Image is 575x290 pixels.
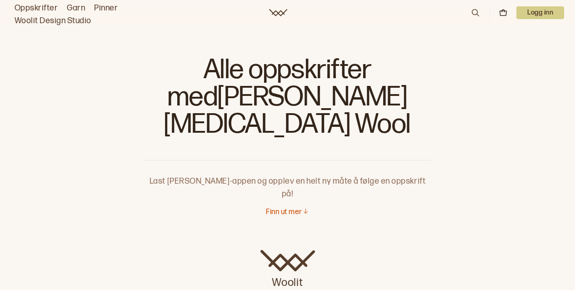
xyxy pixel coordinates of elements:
[260,250,315,290] a: Woolit
[94,2,118,15] a: Pinner
[260,272,315,290] p: Woolit
[269,9,287,16] a: Woolit
[516,6,564,19] button: User dropdown
[67,2,85,15] a: Garn
[266,208,302,217] p: Finn ut mer
[144,160,431,200] p: Last [PERSON_NAME]-appen og opplev en helt ny måte å følge en oppskrift på!
[516,6,564,19] p: Logg inn
[15,15,91,27] a: Woolit Design Studio
[15,2,58,15] a: Oppskrifter
[260,250,315,272] img: Woolit
[266,208,309,217] button: Finn ut mer
[144,55,431,145] h1: Alle oppskrifter med [PERSON_NAME] [MEDICAL_DATA] Wool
